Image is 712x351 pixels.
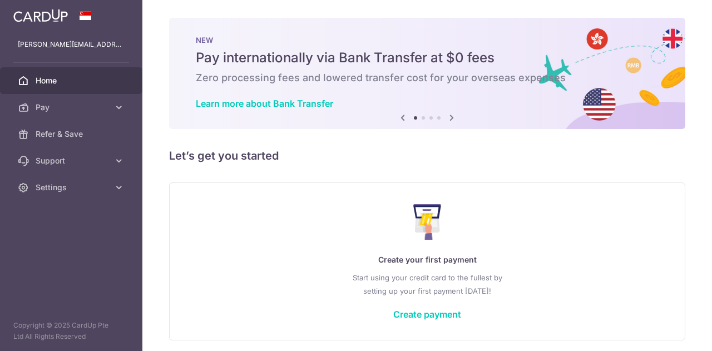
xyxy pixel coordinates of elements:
a: Learn more about Bank Transfer [196,98,333,109]
span: Pay [36,102,109,113]
p: NEW [196,36,659,45]
span: Refer & Save [36,128,109,140]
span: Home [36,75,109,86]
p: Start using your credit card to the fullest by setting up your first payment [DATE]! [192,271,662,298]
span: Support [36,155,109,166]
p: [PERSON_NAME][EMAIL_ADDRESS][DOMAIN_NAME] [18,39,125,50]
h5: Pay internationally via Bank Transfer at $0 fees [196,49,659,67]
h5: Let’s get you started [169,147,685,165]
img: CardUp [13,9,68,22]
a: Create payment [393,309,461,320]
p: Create your first payment [192,253,662,266]
h6: Zero processing fees and lowered transfer cost for your overseas expenses [196,71,659,85]
span: Settings [36,182,109,193]
img: Make Payment [413,204,442,240]
img: Bank transfer banner [169,18,685,129]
